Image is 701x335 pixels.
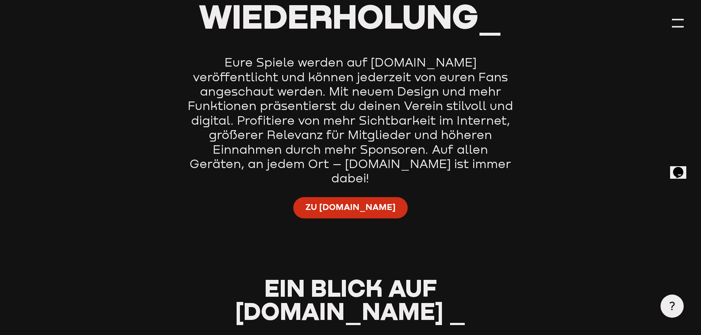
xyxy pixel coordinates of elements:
[670,157,694,179] iframe: chat widget
[264,273,437,302] span: Ein Blick auf
[186,55,515,186] p: Eure Spiele werden auf [DOMAIN_NAME] veröffentlicht und können jederzeit von euren Fans angeschau...
[305,202,396,213] span: Zu [DOMAIN_NAME]
[293,197,407,218] a: Zu [DOMAIN_NAME]
[235,296,466,325] span: [DOMAIN_NAME] _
